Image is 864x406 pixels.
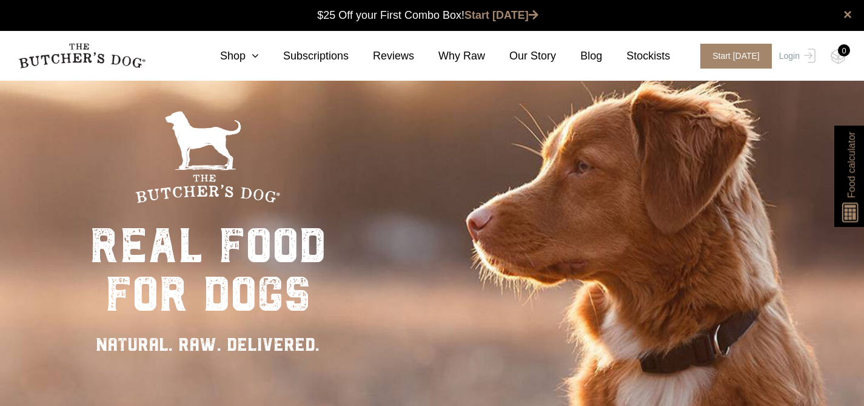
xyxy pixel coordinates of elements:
a: Login [776,44,815,69]
a: Subscriptions [259,48,349,64]
a: Blog [556,48,602,64]
span: Start [DATE] [700,44,772,69]
div: 0 [838,44,850,56]
div: NATURAL. RAW. DELIVERED. [90,331,326,358]
a: close [843,7,852,22]
img: TBD_Cart-Empty.png [831,49,846,64]
a: Our Story [485,48,556,64]
a: Stockists [602,48,670,64]
a: Reviews [349,48,414,64]
span: Food calculator [844,132,859,198]
a: Start [DATE] [688,44,776,69]
a: Shop [196,48,259,64]
a: Start [DATE] [464,9,538,21]
div: real food for dogs [90,222,326,319]
a: Why Raw [414,48,485,64]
